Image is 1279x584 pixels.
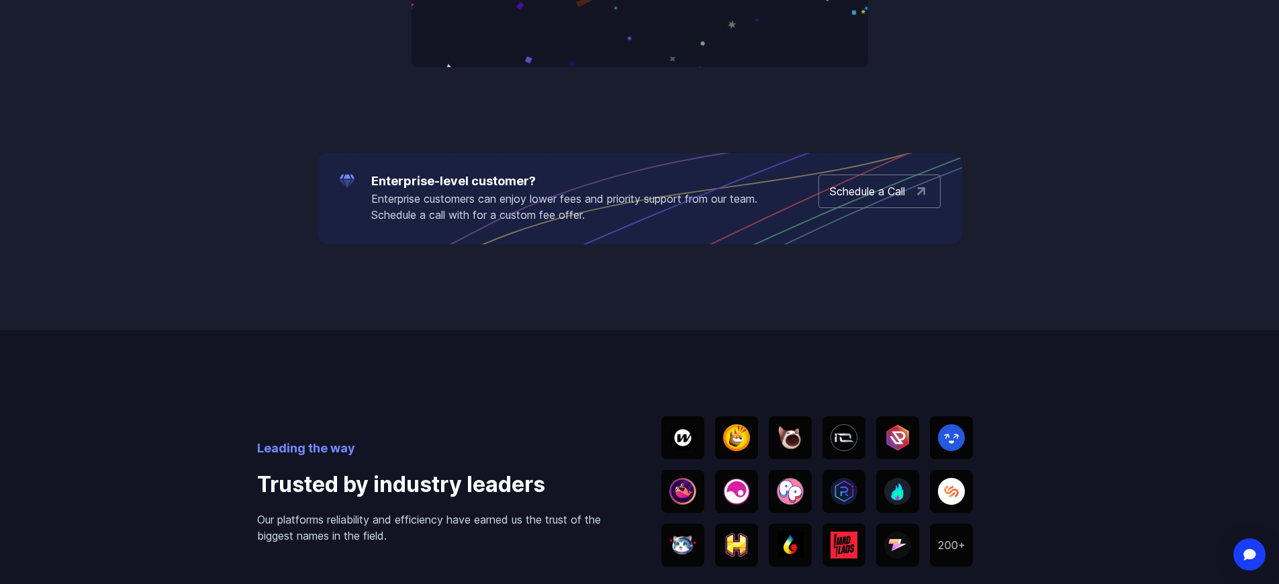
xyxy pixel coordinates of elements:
img: Wornhole [669,424,696,451]
img: Radyum [831,478,857,505]
p: Schedule a Call [830,183,905,199]
img: Elixir Games [723,478,750,505]
img: Whales market [669,478,696,505]
img: SolBlaze [884,478,911,505]
img: 200+ [938,541,965,550]
p: Our platforms reliability and efficiency have earned us the trust of the biggest names in the field. [257,512,618,544]
img: Honeyland [723,533,750,557]
img: Turbos [777,532,804,558]
img: WEN [669,535,696,555]
img: Pool Party [777,478,804,505]
img: Solend [938,478,965,505]
img: Popcat [777,424,804,451]
div: Open Intercom Messenger [1233,538,1266,571]
img: Zeus [884,532,911,558]
img: arrow [913,183,929,199]
a: Schedule a Call [818,175,941,208]
h4: Trusted by industry leaders [257,469,618,501]
img: MadLads [831,532,857,558]
img: IOnet [831,424,857,451]
img: UpRock [884,424,911,451]
img: BONK [723,424,750,451]
img: SEND [938,424,965,451]
p: Leading the way [257,439,618,458]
